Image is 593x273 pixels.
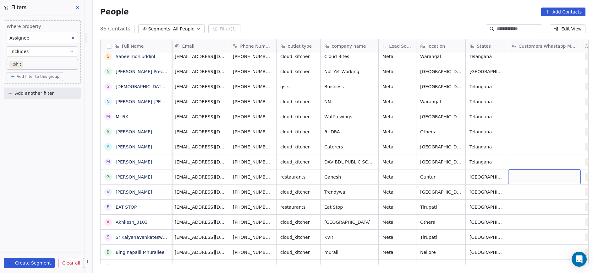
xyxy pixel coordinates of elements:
div: outlet type [277,39,320,53]
span: [PHONE_NUMBER] [233,219,272,225]
span: Meta [382,99,412,105]
span: [EMAIL_ADDRESS][DOMAIN_NAME] [175,159,225,165]
span: [EMAIL_ADDRESS][DOMAIN_NAME] [175,234,225,240]
a: EAT STOP [116,205,137,210]
span: outlet type [288,43,312,49]
span: [GEOGRAPHIC_DATA] [420,159,462,165]
span: [PHONE_NUMBER] [233,204,272,210]
span: People [100,7,129,17]
span: Help & Support [59,259,88,264]
span: Warangal [420,99,462,105]
span: location [428,43,445,49]
span: qsrs [280,83,316,90]
span: [PHONE_NUMBER] [233,68,272,75]
span: Telangana [469,129,504,135]
span: [EMAIL_ADDRESS][DOMAIN_NAME] [175,174,225,180]
span: radio sphoorty 89.6fm [324,264,375,270]
span: cloud_kitchen [280,219,316,225]
a: Sabeelmohiuddinl [116,54,155,59]
span: [PHONE_NUMBER] [233,234,272,240]
span: [EMAIL_ADDRESS][DOMAIN_NAME] [175,53,225,60]
div: A [107,219,110,225]
span: [EMAIL_ADDRESS][DOMAIN_NAME] [175,189,225,195]
span: 86 Contacts [100,25,130,33]
span: [GEOGRAPHIC_DATA] [420,114,462,120]
span: [EMAIL_ADDRESS][DOMAIN_NAME] [175,114,225,120]
a: [PERSON_NAME] [PERSON_NAME] [116,99,190,104]
div: A [107,143,110,150]
span: Others [420,129,462,135]
span: cloud_kitchen [280,264,316,270]
span: [PHONE_NUMBER] [233,189,272,195]
span: Meta [382,174,412,180]
span: Meta [382,249,412,255]
span: Telangana [469,99,504,105]
span: Meta [382,83,412,90]
span: restaurants [280,204,316,210]
span: Cloud Bites [324,53,375,60]
span: Eat Stop [324,204,375,210]
div: M [106,113,110,120]
span: [EMAIL_ADDRESS][DOMAIN_NAME] [175,249,225,255]
span: [PHONE_NUMBER] [233,129,272,135]
span: All People [173,26,195,32]
button: Add Contacts [541,8,585,16]
span: KVR [324,234,375,240]
span: murali [324,249,375,255]
a: [PERSON_NAME] [116,190,152,195]
span: Telangana [469,53,504,60]
span: cloud_kitchen [280,144,316,150]
div: N [106,68,109,75]
span: [GEOGRAPHIC_DATA] [420,68,462,75]
div: S [107,83,109,90]
span: [GEOGRAPHIC_DATA] [469,189,504,195]
span: Meta [382,219,412,225]
div: Email [171,39,229,53]
span: [PHONE_NUMBER] [233,114,272,120]
span: cloud_kitchen [280,53,316,60]
span: Nellore [420,249,462,255]
div: location [416,39,465,53]
span: Warangal [420,53,462,60]
span: Telangana [469,83,504,90]
span: Buisness [324,83,375,90]
span: Meta [382,129,412,135]
span: Email [182,43,195,49]
a: Help & Support [53,259,88,264]
span: cloud_kitchen [280,249,316,255]
span: Meta [382,189,412,195]
span: Meta [382,114,412,120]
div: M [106,158,110,165]
span: [EMAIL_ADDRESS][DOMAIN_NAME] [175,144,225,150]
span: [GEOGRAPHIC_DATA] [469,249,504,255]
span: DAV BDL PUBLIC SCHOOL. [GEOGRAPHIC_DATA]. [324,159,375,165]
span: Others [420,264,462,270]
span: [EMAIL_ADDRESS][DOMAIN_NAME] [175,83,225,90]
span: [EMAIL_ADDRESS][DOMAIN_NAME] [175,264,225,270]
span: [GEOGRAPHIC_DATA] [469,219,504,225]
div: B [107,249,110,255]
a: [PERSON_NAME] [116,129,152,134]
div: Customers Whastapp Message [508,39,581,53]
button: Filter(1) [208,24,241,33]
span: Tirupati [420,234,462,240]
button: Edit View [550,24,585,33]
span: [PHONE_NUMBER] [233,83,272,90]
div: company name [321,39,378,53]
span: restaurants [280,174,316,180]
a: [PERSON_NAME] [116,159,152,164]
span: Telangana [469,159,504,165]
span: [EMAIL_ADDRESS][DOMAIN_NAME] [175,99,225,105]
a: Akhilesh_0103 [116,220,148,225]
a: Mr.RK.. [116,114,131,119]
span: Lead Source [389,43,412,49]
span: cloud_kitchen [280,114,316,120]
span: Tirupati [420,204,462,210]
a: [PERSON_NAME] [116,174,152,179]
div: G [106,174,110,180]
span: [GEOGRAPHIC_DATA] [420,144,462,150]
span: cloud_kitchen [280,159,316,165]
span: Meta [382,68,412,75]
span: [EMAIL_ADDRESS][DOMAIN_NAME] [175,68,225,75]
a: [DEMOGRAPHIC_DATA][PERSON_NAME] [116,84,202,89]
